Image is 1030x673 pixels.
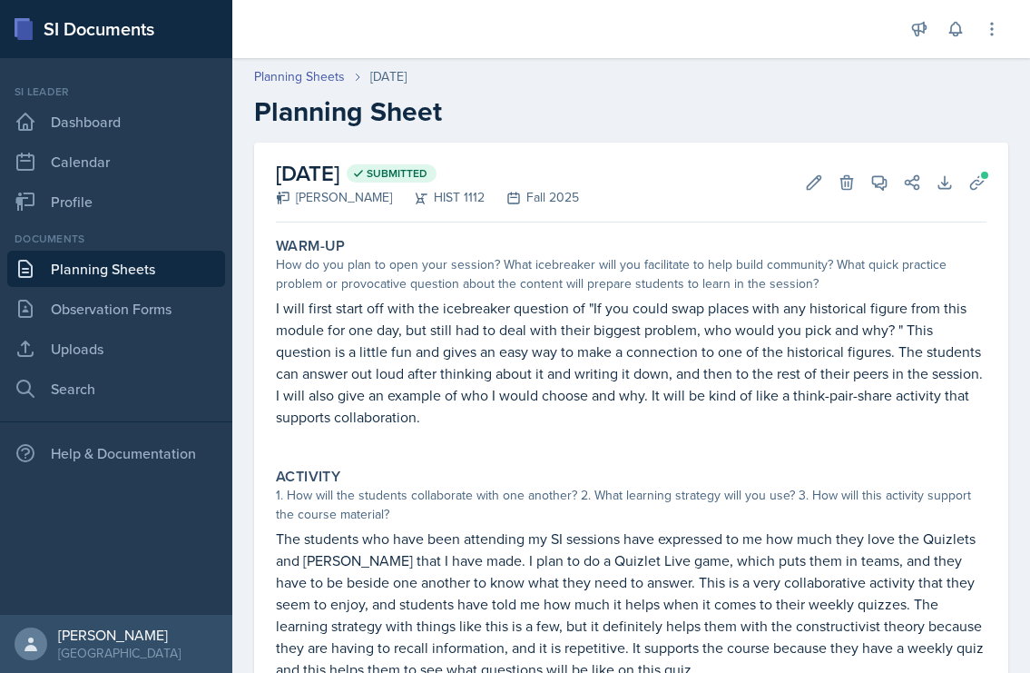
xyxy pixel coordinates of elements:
div: Fall 2025 [485,188,579,207]
h2: [DATE] [276,157,579,190]
div: [PERSON_NAME] [58,626,181,644]
div: HIST 1112 [392,188,485,207]
a: Planning Sheets [254,67,345,86]
div: [DATE] [370,67,407,86]
h2: Planning Sheet [254,95,1008,128]
div: 1. How will the students collaborate with one another? 2. What learning strategy will you use? 3.... [276,486,986,524]
span: Submitted [367,166,427,181]
p: I will first start off with the icebreaker question of "If you could swap places with any histori... [276,297,986,428]
div: [GEOGRAPHIC_DATA] [58,644,181,662]
label: Activity [276,468,340,486]
div: How do you plan to open your session? What icebreaker will you facilitate to help build community... [276,255,986,293]
div: [PERSON_NAME] [276,188,392,207]
div: Si leader [7,84,225,100]
a: Planning Sheets [7,251,225,287]
div: Help & Documentation [7,435,225,471]
a: Search [7,371,225,407]
a: Dashboard [7,104,225,140]
div: Documents [7,231,225,247]
a: Uploads [7,331,225,367]
a: Profile [7,183,225,220]
a: Observation Forms [7,291,225,327]
label: Warm-Up [276,237,346,255]
a: Calendar [7,144,225,180]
